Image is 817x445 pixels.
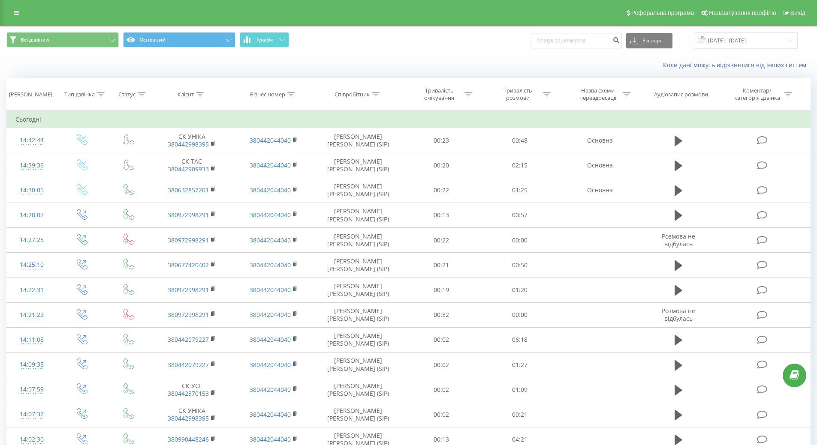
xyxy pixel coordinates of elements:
td: 00:02 [402,402,481,427]
td: 00:50 [481,253,559,278]
td: [PERSON_NAME] [PERSON_NAME] (SIP) [314,128,402,153]
td: [PERSON_NAME] [PERSON_NAME] (SIP) [314,327,402,352]
td: [PERSON_NAME] [PERSON_NAME] (SIP) [314,253,402,278]
td: СК УНІКА [151,402,232,427]
a: 380442909933 [168,165,209,173]
div: Співробітник [335,91,370,98]
td: 00:02 [402,352,481,377]
td: 00:00 [481,228,559,253]
td: [PERSON_NAME] [PERSON_NAME] (SIP) [314,352,402,377]
td: 02:15 [481,153,559,178]
a: 380442044040 [250,361,291,369]
div: 14:28:02 [15,207,48,224]
span: Розмова не відбулась [662,232,695,248]
td: 01:09 [481,377,559,402]
a: 380442370153 [168,389,209,397]
div: 14:07:59 [15,381,48,398]
button: Всі дзвінки [6,32,119,48]
span: Налаштування профілю [709,9,776,16]
td: [PERSON_NAME] [PERSON_NAME] (SIP) [314,302,402,327]
td: 00:02 [402,327,481,352]
td: [PERSON_NAME] [PERSON_NAME] (SIP) [314,278,402,302]
td: Сьогодні [7,111,811,128]
a: 380442044040 [250,261,291,269]
td: 06:18 [481,327,559,352]
td: [PERSON_NAME] [PERSON_NAME] (SIP) [314,228,402,253]
a: 380972998291 [168,211,209,219]
td: [PERSON_NAME] [PERSON_NAME] (SIP) [314,203,402,227]
a: 380990448246 [168,435,209,443]
div: 14:25:10 [15,257,48,273]
span: Всі дзвінки [21,36,49,43]
button: Експорт [626,33,672,48]
a: 380442044040 [250,136,291,144]
td: [PERSON_NAME] [PERSON_NAME] (SIP) [314,153,402,178]
td: 01:20 [481,278,559,302]
td: 00:20 [402,153,481,178]
a: 380442998395 [168,414,209,422]
td: Основна [559,128,640,153]
a: 380442044040 [250,236,291,244]
div: 14:42:44 [15,132,48,149]
a: 380442044040 [250,385,291,394]
a: 380442044040 [250,311,291,319]
td: 00:57 [481,203,559,227]
button: Основний [123,32,235,48]
td: [PERSON_NAME] [PERSON_NAME] (SIP) [314,178,402,203]
a: 380442079227 [168,361,209,369]
td: 00:21 [402,253,481,278]
span: Реферальна програма [631,9,694,16]
span: Вихід [790,9,805,16]
div: 14:30:05 [15,182,48,199]
div: Тривалість очікування [416,87,462,102]
div: Тип дзвінка [64,91,95,98]
td: СК УСГ [151,377,232,402]
div: 14:21:22 [15,307,48,323]
div: 14:11:08 [15,332,48,348]
td: 00:22 [402,178,481,203]
a: 380972998291 [168,236,209,244]
a: Коли дані можуть відрізнятися вiд інших систем [663,61,811,69]
td: СК ТАС [151,153,232,178]
a: 380972998291 [168,311,209,319]
button: Графік [240,32,289,48]
td: 01:27 [481,352,559,377]
div: Аудіозапис розмови [654,91,708,98]
div: 14:27:25 [15,232,48,248]
span: Розмова не відбулась [662,307,695,323]
a: 380442044040 [250,286,291,294]
div: 14:39:36 [15,157,48,174]
td: 00:19 [402,278,481,302]
td: СК УНІКА [151,128,232,153]
span: Графік [256,37,273,43]
td: Основна [559,153,640,178]
td: 00:21 [481,402,559,427]
a: 380442044040 [250,335,291,343]
td: [PERSON_NAME] [PERSON_NAME] (SIP) [314,402,402,427]
a: 380442044040 [250,211,291,219]
td: 00:23 [402,128,481,153]
input: Пошук за номером [531,33,622,48]
a: 380442044040 [250,435,291,443]
div: Бізнес номер [250,91,285,98]
a: 380677420402 [168,261,209,269]
a: 380442044040 [250,186,291,194]
div: Клієнт [178,91,194,98]
div: Тривалість розмови [495,87,541,102]
a: 380972998291 [168,286,209,294]
div: 14:22:31 [15,282,48,299]
td: 00:00 [481,302,559,327]
div: 14:07:32 [15,406,48,423]
td: Основна [559,178,640,203]
a: 380442044040 [250,410,291,418]
div: [PERSON_NAME] [9,91,52,98]
td: 00:13 [402,203,481,227]
div: Коментар/категорія дзвінка [732,87,782,102]
div: Назва схеми переадресації [575,87,621,102]
td: 01:25 [481,178,559,203]
a: 380442079227 [168,335,209,343]
td: 00:48 [481,128,559,153]
td: 00:02 [402,377,481,402]
a: 380442044040 [250,161,291,169]
a: 380442998395 [168,140,209,148]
